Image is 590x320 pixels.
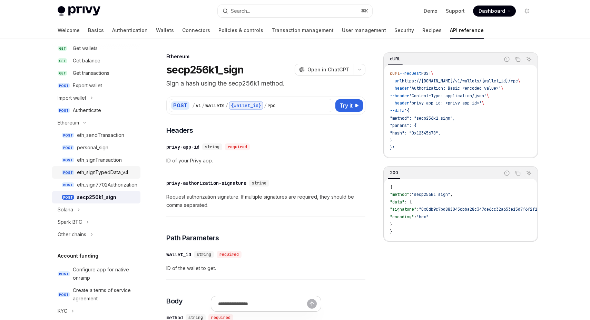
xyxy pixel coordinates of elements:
span: "secp256k1_sign" [412,192,450,197]
button: Send message [307,299,317,309]
span: POST [62,182,74,188]
div: Get transactions [73,69,109,77]
span: \ [486,93,489,99]
span: Request authorization signature. If multiple signatures are required, they should be comma separa... [166,193,365,209]
span: \ [518,78,520,84]
span: }' [390,145,395,151]
span: string [252,180,266,186]
span: Dashboard [479,8,505,14]
p: Sign a hash using the secp256k1 method. [166,79,365,88]
button: Toggle Solana section [52,203,140,216]
span: 'Authorization: Basic <encoded-value>' [409,86,501,91]
span: : [409,192,412,197]
a: Recipes [422,22,442,39]
button: Toggle Other chains section [52,228,140,241]
span: POST [58,108,70,113]
span: POST [58,292,70,297]
span: { [390,184,392,190]
span: --data [390,108,404,113]
div: cURL [388,55,403,63]
span: ⌘ K [361,8,368,14]
a: API reference [450,22,484,39]
span: 'privy-app-id: <privy-app-id>' [409,100,482,106]
span: ID of the wallet to get. [166,264,365,272]
button: Ask AI [524,169,533,178]
div: eth_signTransaction [77,156,122,164]
a: POSTCreate a terms of service agreement [52,284,140,305]
span: : [416,207,419,212]
a: Security [394,22,414,39]
span: GET [58,58,67,63]
a: Transaction management [272,22,334,39]
div: rpc [267,102,276,109]
span: --url [390,78,402,84]
span: POST [62,158,74,163]
span: , [450,192,453,197]
span: https://[DOMAIN_NAME]/v1/wallets/{wallet_id}/rpc [402,78,518,84]
span: POST [421,71,431,76]
input: Ask a question... [218,296,307,311]
span: "hash": "0x12345678", [390,130,441,136]
div: / [192,102,195,109]
div: Other chains [58,230,86,239]
span: POST [58,83,70,88]
div: Create a terms of service agreement [73,286,136,303]
a: Policies & controls [218,22,263,39]
span: : { [404,199,412,205]
span: POST [62,145,74,150]
a: POSTsecp256k1_sign [52,191,140,203]
span: --header [390,93,409,99]
div: Export wallet [73,81,102,90]
div: v1 [196,102,201,109]
button: Open in ChatGPT [295,64,354,76]
span: } [390,222,392,227]
a: Connectors [182,22,210,39]
div: required [217,251,242,258]
span: ID of your Privy app. [166,157,365,165]
a: Demo [424,8,437,14]
div: KYC [58,307,67,315]
span: Try it [340,101,353,110]
span: } [390,229,392,234]
a: Dashboard [473,6,516,17]
a: POSTAuthenticate [52,104,140,117]
span: POST [62,133,74,138]
div: / [264,102,267,109]
button: Toggle Import wallet section [52,92,140,104]
span: POST [62,195,74,200]
button: Open search [218,5,372,17]
div: Get balance [73,57,100,65]
span: "data" [390,199,404,205]
div: Ethereum [58,119,79,127]
a: POSTeth_sign7702Authorization [52,179,140,191]
div: eth_sendTransaction [77,131,124,139]
button: Toggle dark mode [521,6,532,17]
span: GET [58,71,67,76]
div: 200 [388,169,400,177]
button: Copy the contents from the code block [513,169,522,178]
div: privy-app-id [166,143,199,150]
span: "params": { [390,123,416,128]
button: Toggle Ethereum section [52,117,140,129]
div: POST [171,101,189,110]
span: "signature" [390,207,416,212]
span: Headers [166,126,193,135]
span: } [390,138,392,143]
button: Toggle Spark BTC section [52,216,140,228]
span: \ [501,86,503,91]
h5: Account funding [58,252,98,260]
div: / [202,102,205,109]
span: "hex" [416,214,429,220]
a: Support [446,8,465,14]
a: POSTExport wallet [52,79,140,92]
span: "method" [390,192,409,197]
a: Authentication [112,22,148,39]
button: Try it [335,99,363,112]
a: Wallets [156,22,174,39]
span: POST [58,271,70,277]
a: POSTeth_signTransaction [52,154,140,166]
div: Spark BTC [58,218,82,226]
div: Solana [58,206,73,214]
div: eth_sign7702Authorization [77,181,137,189]
span: POST [62,170,74,175]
